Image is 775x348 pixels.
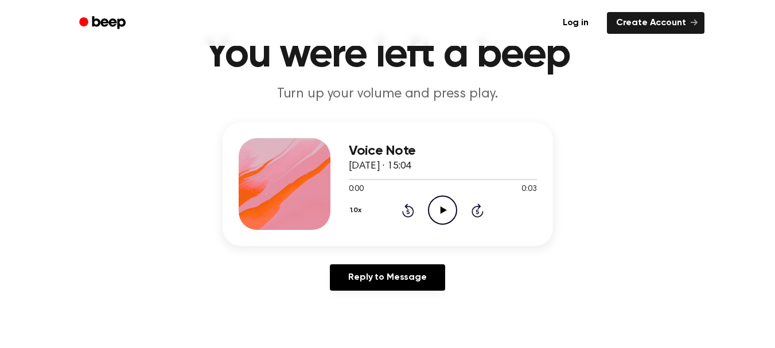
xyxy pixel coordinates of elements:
button: 1.0x [349,201,366,220]
h1: You were left a beep [94,34,681,76]
a: Reply to Message [330,264,445,291]
p: Turn up your volume and press play. [168,85,608,104]
span: 0:03 [521,183,536,195]
span: [DATE] · 15:04 [349,161,412,171]
a: Beep [71,12,136,34]
a: Create Account [607,12,704,34]
h3: Voice Note [349,143,537,159]
span: 0:00 [349,183,364,195]
a: Log in [551,10,600,36]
